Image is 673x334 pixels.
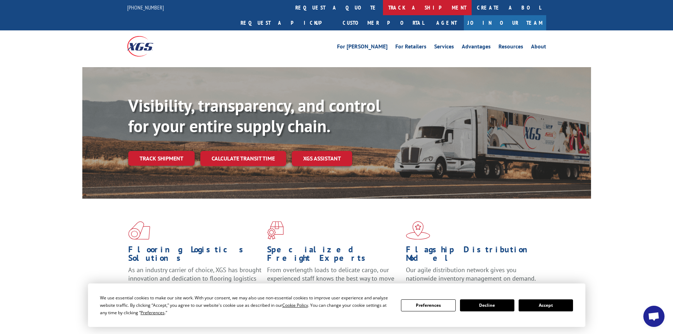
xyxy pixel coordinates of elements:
[464,15,546,30] a: Join Our Team
[434,44,454,52] a: Services
[200,151,286,166] a: Calculate transit time
[267,221,284,240] img: xgs-icon-focused-on-flooring-red
[395,44,426,52] a: For Retailers
[282,302,308,308] span: Cookie Policy
[292,151,352,166] a: XGS ASSISTANT
[267,266,401,297] p: From overlength loads to delicate cargo, our experienced staff knows the best way to move your fr...
[128,94,380,137] b: Visibility, transparency, and control for your entire supply chain.
[235,15,337,30] a: Request a pickup
[141,310,165,316] span: Preferences
[127,4,164,11] a: [PHONE_NUMBER]
[337,44,388,52] a: For [PERSON_NAME]
[401,299,455,311] button: Preferences
[406,266,536,282] span: Our agile distribution network gives you nationwide inventory management on demand.
[429,15,464,30] a: Agent
[406,245,539,266] h1: Flagship Distribution Model
[128,245,262,266] h1: Flooring Logistics Solutions
[267,245,401,266] h1: Specialized Freight Experts
[337,15,429,30] a: Customer Portal
[128,151,195,166] a: Track shipment
[406,221,430,240] img: xgs-icon-flagship-distribution-model-red
[128,266,261,291] span: As an industry carrier of choice, XGS has brought innovation and dedication to flooring logistics...
[498,44,523,52] a: Resources
[531,44,546,52] a: About
[462,44,491,52] a: Advantages
[460,299,514,311] button: Decline
[128,221,150,240] img: xgs-icon-total-supply-chain-intelligence-red
[519,299,573,311] button: Accept
[643,306,665,327] div: Open chat
[100,294,392,316] div: We use essential cookies to make our site work. With your consent, we may also use non-essential ...
[88,283,585,327] div: Cookie Consent Prompt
